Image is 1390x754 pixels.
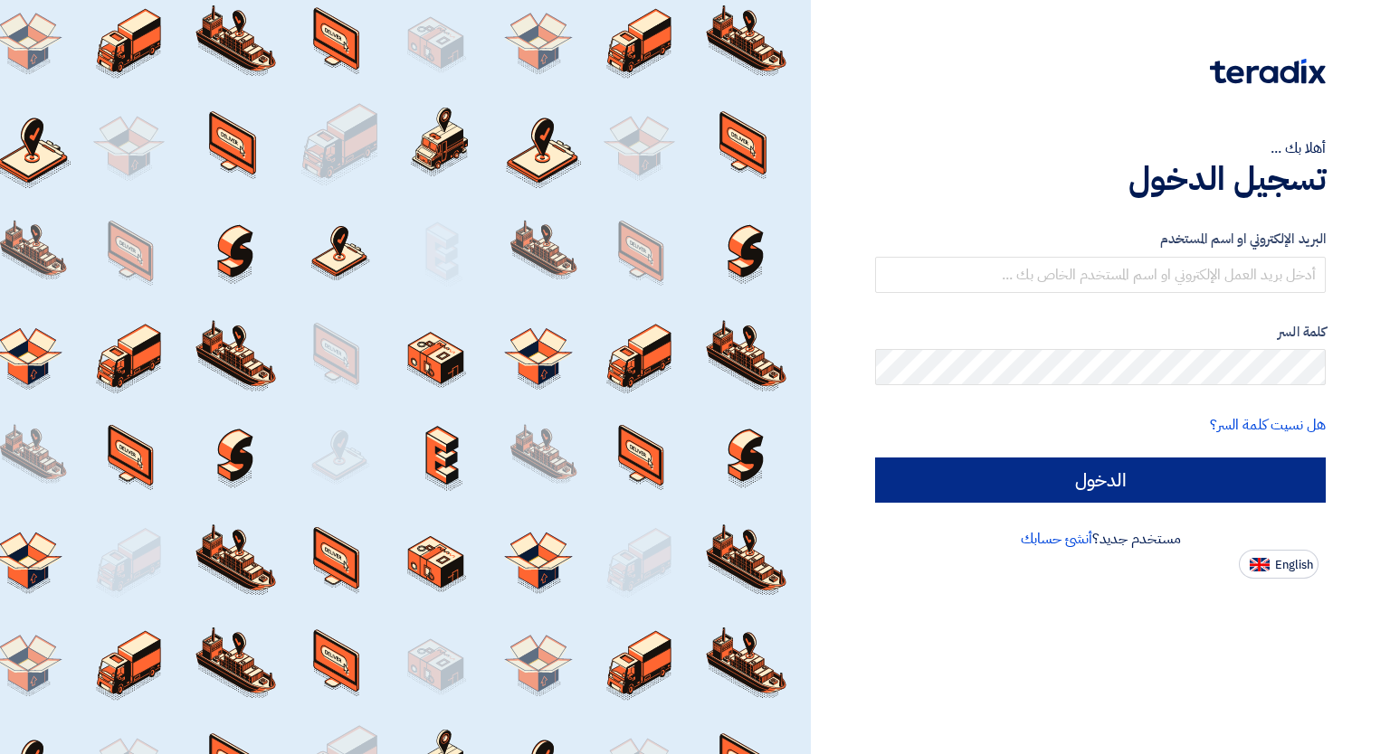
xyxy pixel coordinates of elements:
label: البريد الإلكتروني او اسم المستخدم [875,229,1326,250]
label: كلمة السر [875,322,1326,343]
input: أدخل بريد العمل الإلكتروني او اسم المستخدم الخاص بك ... [875,257,1326,293]
a: هل نسيت كلمة السر؟ [1210,414,1326,436]
img: Teradix logo [1210,59,1326,84]
div: أهلا بك ... [875,137,1326,159]
button: English [1239,550,1319,579]
span: English [1275,559,1313,571]
a: أنشئ حسابك [1021,528,1092,550]
img: en-US.png [1250,558,1270,571]
div: مستخدم جديد؟ [875,528,1326,550]
h1: تسجيل الدخول [875,159,1326,199]
input: الدخول [875,457,1326,503]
